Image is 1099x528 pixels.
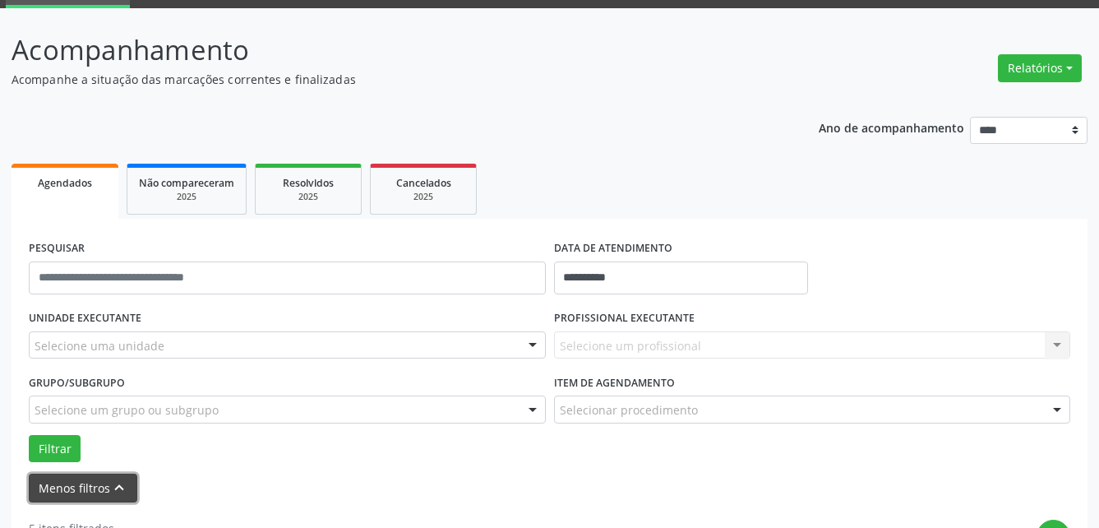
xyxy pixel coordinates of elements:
[560,401,698,419] span: Selecionar procedimento
[396,176,451,190] span: Cancelados
[998,54,1082,82] button: Relatórios
[267,191,349,203] div: 2025
[110,479,128,497] i: keyboard_arrow_up
[29,435,81,463] button: Filtrar
[12,71,764,88] p: Acompanhe a situação das marcações correntes e finalizadas
[139,176,234,190] span: Não compareceram
[35,401,219,419] span: Selecione um grupo ou subgrupo
[139,191,234,203] div: 2025
[29,306,141,331] label: UNIDADE EXECUTANTE
[554,306,695,331] label: PROFISSIONAL EXECUTANTE
[29,236,85,262] label: PESQUISAR
[554,370,675,396] label: Item de agendamento
[819,117,964,137] p: Ano de acompanhamento
[29,370,125,396] label: Grupo/Subgrupo
[35,337,164,354] span: Selecione uma unidade
[38,176,92,190] span: Agendados
[29,474,137,503] button: Menos filtroskeyboard_arrow_up
[554,236,672,262] label: DATA DE ATENDIMENTO
[283,176,334,190] span: Resolvidos
[12,30,764,71] p: Acompanhamento
[382,191,464,203] div: 2025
